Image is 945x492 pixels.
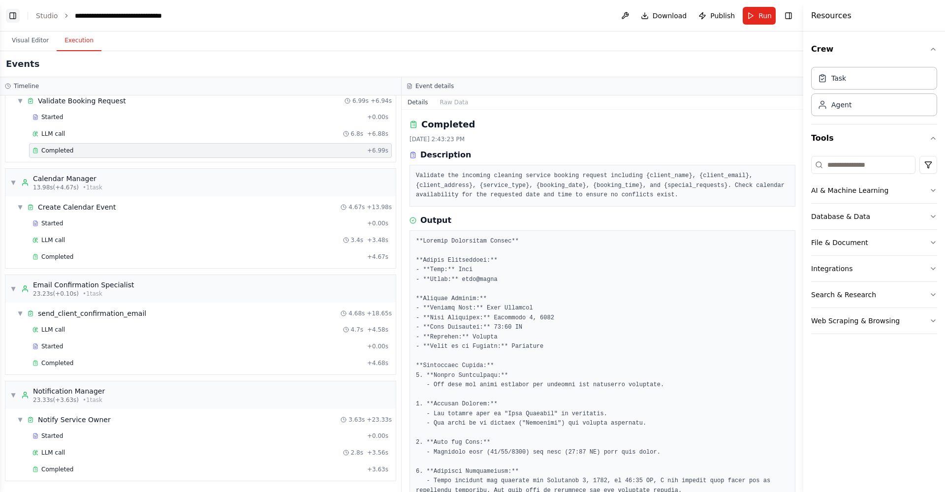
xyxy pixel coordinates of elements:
[434,95,474,109] button: Raw Data
[10,179,16,186] span: ▼
[811,35,937,63] button: Crew
[38,96,126,106] div: Validate Booking Request
[351,236,363,244] span: 3.4s
[367,113,388,121] span: + 0.00s
[367,236,388,244] span: + 3.48s
[4,31,57,51] button: Visual Editor
[17,97,23,105] span: ▼
[57,31,101,51] button: Execution
[811,308,937,334] button: Web Scraping & Browsing
[41,147,73,154] span: Completed
[14,82,39,90] h3: Timeline
[41,236,65,244] span: LLM call
[36,11,186,21] nav: breadcrumb
[41,253,73,261] span: Completed
[811,178,937,203] button: AI & Machine Learning
[367,309,392,317] span: + 18.65s
[367,203,392,211] span: + 13.98s
[6,9,20,23] button: Show left sidebar
[10,285,16,293] span: ▼
[637,7,691,25] button: Download
[421,118,475,131] h2: Completed
[33,184,79,191] span: 13.98s (+4.67s)
[6,57,39,71] h2: Events
[811,124,937,152] button: Tools
[367,253,388,261] span: + 4.67s
[38,415,111,425] div: Notify Service Owner
[811,282,937,307] button: Search & Research
[348,309,365,317] span: 4.68s
[351,449,363,457] span: 2.8s
[694,7,739,25] button: Publish
[10,391,16,399] span: ▼
[811,152,937,342] div: Tools
[367,432,388,440] span: + 0.00s
[831,100,851,110] div: Agent
[811,63,937,124] div: Crew
[41,219,63,227] span: Started
[352,97,369,105] span: 6.99s
[367,130,388,138] span: + 6.88s
[758,11,772,21] span: Run
[367,219,388,227] span: + 0.00s
[41,432,63,440] span: Started
[371,97,392,105] span: + 6.94s
[831,73,846,83] div: Task
[17,416,23,424] span: ▼
[351,130,363,138] span: 6.8s
[367,449,388,457] span: + 3.56s
[41,326,65,334] span: LLM call
[710,11,735,21] span: Publish
[38,308,146,318] div: send_client_confirmation_email
[409,135,795,143] div: [DATE] 2:43:23 PM
[41,359,73,367] span: Completed
[17,309,23,317] span: ▼
[17,203,23,211] span: ▼
[41,449,65,457] span: LLM call
[83,184,102,191] span: • 1 task
[653,11,687,21] span: Download
[743,7,776,25] button: Run
[36,12,58,20] a: Studio
[83,290,102,298] span: • 1 task
[348,203,365,211] span: 4.67s
[41,113,63,121] span: Started
[41,342,63,350] span: Started
[811,256,937,281] button: Integrations
[348,416,365,424] span: 3.63s
[33,290,79,298] span: 23.23s (+0.10s)
[402,95,434,109] button: Details
[782,9,795,23] button: Hide right sidebar
[33,280,134,290] div: Email Confirmation Specialist
[41,465,73,473] span: Completed
[415,82,454,90] h3: Event details
[367,342,388,350] span: + 0.00s
[367,147,388,154] span: + 6.99s
[811,10,851,22] h4: Resources
[41,130,65,138] span: LLM call
[83,396,102,404] span: • 1 task
[33,386,105,396] div: Notification Manager
[367,359,388,367] span: + 4.68s
[420,215,451,226] h3: Output
[33,396,79,404] span: 23.33s (+3.63s)
[420,149,471,161] h3: Description
[351,326,363,334] span: 4.7s
[367,416,392,424] span: + 23.33s
[33,174,102,184] div: Calendar Manager
[367,326,388,334] span: + 4.58s
[367,465,388,473] span: + 3.63s
[38,202,116,212] div: Create Calendar Event
[811,230,937,255] button: File & Document
[416,171,789,200] pre: Validate the incoming cleaning service booking request including {client_name}, {client_email}, {...
[811,204,937,229] button: Database & Data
